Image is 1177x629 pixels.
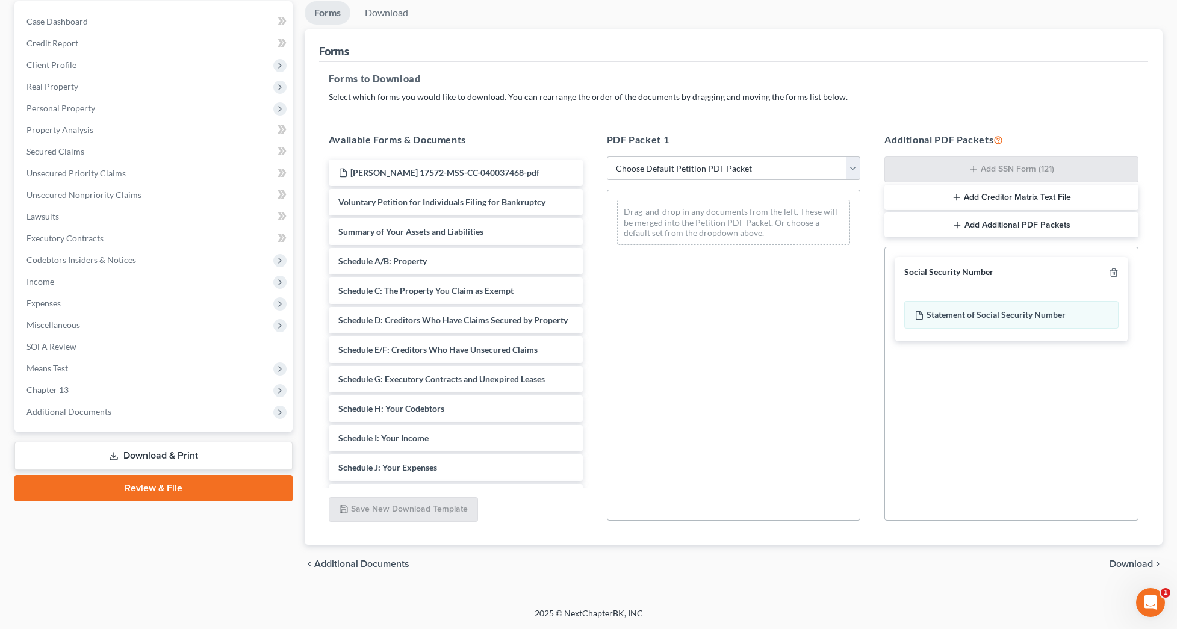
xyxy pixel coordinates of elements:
[338,285,514,296] span: Schedule C: The Property You Claim as Exempt
[26,233,104,243] span: Executory Contracts
[319,44,349,58] div: Forms
[338,344,538,355] span: Schedule E/F: Creditors Who Have Unsecured Claims
[338,433,429,443] span: Schedule I: Your Income
[607,132,861,147] h5: PDF Packet 1
[884,212,1138,238] button: Add Additional PDF Packets
[904,267,993,278] div: Social Security Number
[26,146,84,156] span: Secured Claims
[17,119,293,141] a: Property Analysis
[26,211,59,222] span: Lawsuits
[17,228,293,249] a: Executory Contracts
[1153,559,1163,569] i: chevron_right
[305,1,350,25] a: Forms
[338,197,545,207] span: Voluntary Petition for Individuals Filing for Bankruptcy
[17,336,293,358] a: SOFA Review
[355,1,418,25] a: Download
[26,125,93,135] span: Property Analysis
[329,497,478,522] button: Save New Download Template
[26,168,126,178] span: Unsecured Priority Claims
[329,72,1138,86] h5: Forms to Download
[26,385,69,395] span: Chapter 13
[26,190,141,200] span: Unsecured Nonpriority Claims
[338,315,568,325] span: Schedule D: Creditors Who Have Claims Secured by Property
[329,91,1138,103] p: Select which forms you would like to download. You can rearrange the order of the documents by dr...
[26,103,95,113] span: Personal Property
[26,60,76,70] span: Client Profile
[884,185,1138,210] button: Add Creditor Matrix Text File
[17,163,293,184] a: Unsecured Priority Claims
[17,11,293,33] a: Case Dashboard
[1110,559,1153,569] span: Download
[26,38,78,48] span: Credit Report
[884,132,1138,147] h5: Additional PDF Packets
[350,167,539,178] span: [PERSON_NAME] 17572-MSS-CC-040037468-pdf
[26,320,80,330] span: Miscellaneous
[1110,559,1163,569] button: Download chevron_right
[26,363,68,373] span: Means Test
[617,200,851,245] div: Drag-and-drop in any documents from the left. These will be merged into the Petition PDF Packet. ...
[904,301,1119,329] div: Statement of Social Security Number
[1136,588,1165,617] iframe: Intercom live chat
[26,276,54,287] span: Income
[17,141,293,163] a: Secured Claims
[17,206,293,228] a: Lawsuits
[314,559,409,569] span: Additional Documents
[14,475,293,501] a: Review & File
[338,256,427,266] span: Schedule A/B: Property
[338,226,483,237] span: Summary of Your Assets and Liabilities
[17,184,293,206] a: Unsecured Nonpriority Claims
[14,442,293,470] a: Download & Print
[26,298,61,308] span: Expenses
[26,406,111,417] span: Additional Documents
[338,374,545,384] span: Schedule G: Executory Contracts and Unexpired Leases
[1161,588,1170,598] span: 1
[17,33,293,54] a: Credit Report
[246,607,932,629] div: 2025 © NextChapterBK, INC
[338,462,437,473] span: Schedule J: Your Expenses
[26,341,76,352] span: SOFA Review
[338,403,444,414] span: Schedule H: Your Codebtors
[305,559,314,569] i: chevron_left
[884,156,1138,183] button: Add SSN Form (121)
[26,16,88,26] span: Case Dashboard
[329,132,583,147] h5: Available Forms & Documents
[305,559,409,569] a: chevron_left Additional Documents
[26,81,78,91] span: Real Property
[26,255,136,265] span: Codebtors Insiders & Notices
